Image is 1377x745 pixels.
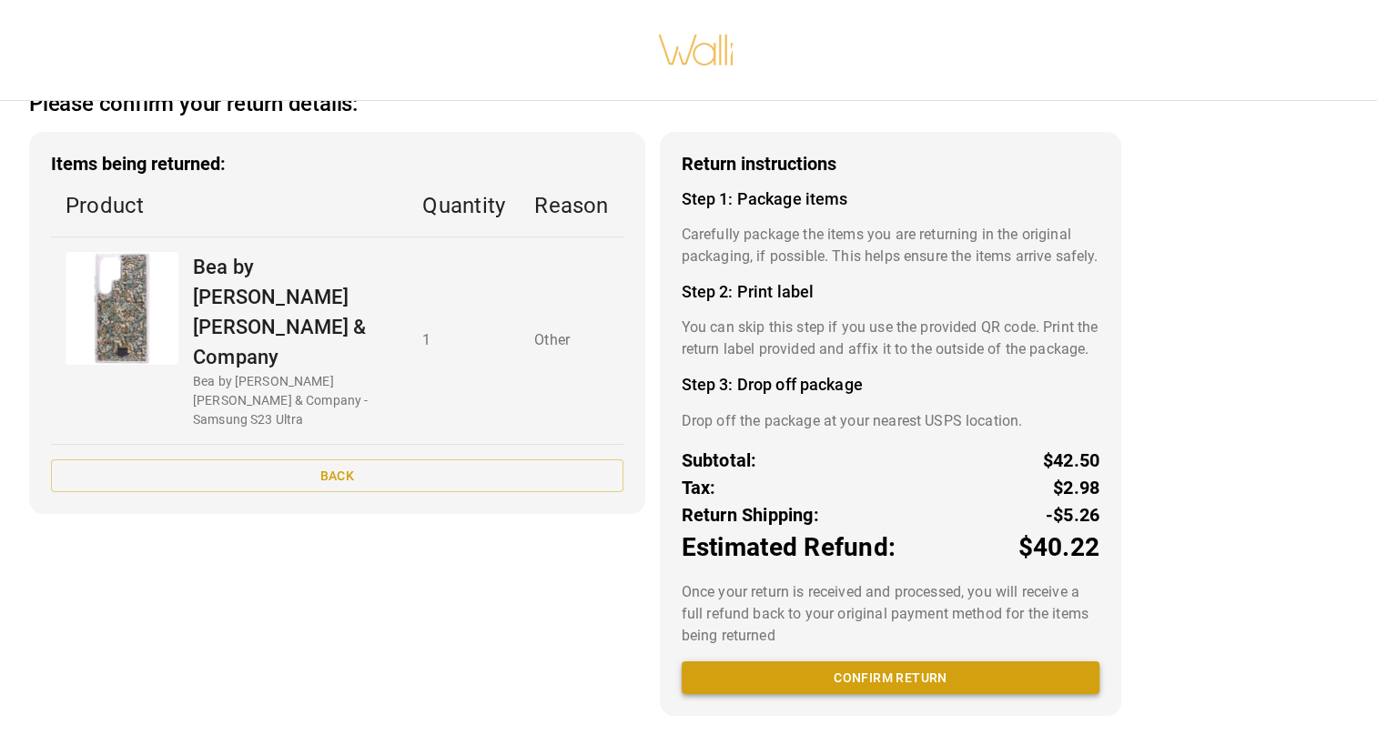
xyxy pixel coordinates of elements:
[29,91,358,117] h2: Please confirm your return details:
[193,372,393,429] p: Bea by [PERSON_NAME] [PERSON_NAME] & Company - Samsung S23 Ultra
[657,11,735,89] img: walli-inc.myshopify.com
[682,661,1099,695] button: Confirm return
[422,329,505,351] p: 1
[682,447,757,474] p: Subtotal:
[682,154,1099,175] h3: Return instructions
[534,189,608,222] p: Reason
[1043,447,1099,474] p: $42.50
[682,501,819,529] p: Return Shipping:
[1046,501,1099,529] p: -$5.26
[193,252,393,372] p: Bea by [PERSON_NAME] [PERSON_NAME] & Company
[682,282,1099,302] h4: Step 2: Print label
[682,317,1099,360] p: You can skip this step if you use the provided QR code. Print the return label provided and affix...
[682,375,1099,395] h4: Step 3: Drop off package
[66,189,393,222] p: Product
[682,224,1099,267] p: Carefully package the items you are returning in the original packaging, if possible. This helps ...
[51,154,623,175] h3: Items being returned:
[682,410,1099,432] p: Drop off the package at your nearest USPS location.
[1053,474,1099,501] p: $2.98
[682,474,716,501] p: Tax:
[422,189,505,222] p: Quantity
[682,189,1099,209] h4: Step 1: Package items
[534,329,608,351] p: Other
[682,529,896,567] p: Estimated Refund:
[1018,529,1099,567] p: $40.22
[682,581,1099,647] p: Once your return is received and processed, you will receive a full refund back to your original ...
[51,459,623,493] button: Back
